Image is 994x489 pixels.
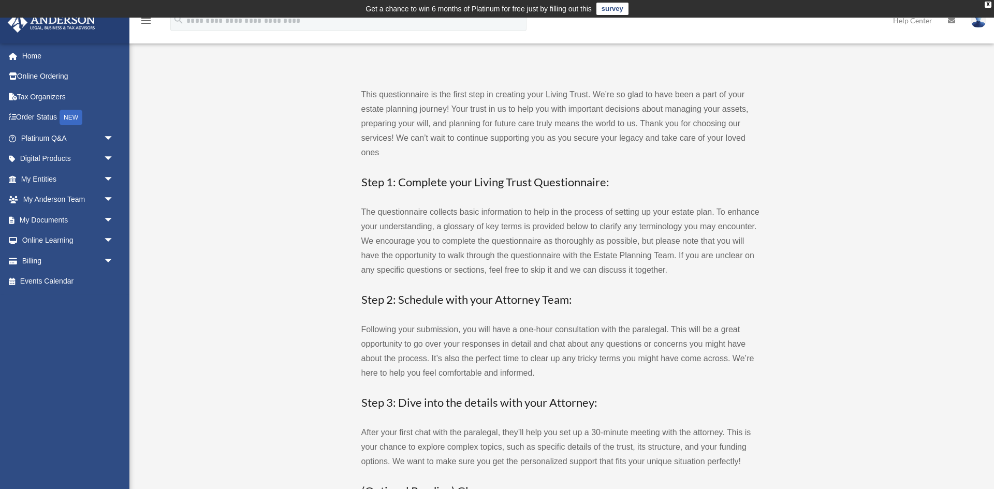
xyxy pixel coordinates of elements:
[7,189,129,210] a: My Anderson Teamarrow_drop_down
[7,66,129,87] a: Online Ordering
[60,110,82,125] div: NEW
[7,128,129,149] a: Platinum Q&Aarrow_drop_down
[7,86,129,107] a: Tax Organizers
[361,395,760,411] h3: Step 3: Dive into the details with your Attorney:
[596,3,628,15] a: survey
[7,169,129,189] a: My Entitiesarrow_drop_down
[104,149,124,170] span: arrow_drop_down
[104,189,124,211] span: arrow_drop_down
[7,46,129,66] a: Home
[140,14,152,27] i: menu
[361,292,760,308] h3: Step 2: Schedule with your Attorney Team:
[7,210,129,230] a: My Documentsarrow_drop_down
[104,210,124,231] span: arrow_drop_down
[104,128,124,149] span: arrow_drop_down
[361,205,760,277] p: The questionnaire collects basic information to help in the process of setting up your estate pla...
[7,107,129,128] a: Order StatusNEW
[985,2,991,8] div: close
[140,18,152,27] a: menu
[104,250,124,272] span: arrow_drop_down
[7,149,129,169] a: Digital Productsarrow_drop_down
[173,14,184,25] i: search
[104,169,124,190] span: arrow_drop_down
[971,13,986,28] img: User Pic
[7,230,129,251] a: Online Learningarrow_drop_down
[366,3,592,15] div: Get a chance to win 6 months of Platinum for free just by filling out this
[5,12,98,33] img: Anderson Advisors Platinum Portal
[361,322,760,380] p: Following your submission, you will have a one-hour consultation with the paralegal. This will be...
[361,87,760,160] p: This questionnaire is the first step in creating your Living Trust. We’re so glad to have been a ...
[7,250,129,271] a: Billingarrow_drop_down
[104,230,124,251] span: arrow_drop_down
[7,271,129,292] a: Events Calendar
[361,425,760,469] p: After your first chat with the paralegal, they’ll help you set up a 30-minute meeting with the at...
[361,174,760,190] h3: Step 1: Complete your Living Trust Questionnaire:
